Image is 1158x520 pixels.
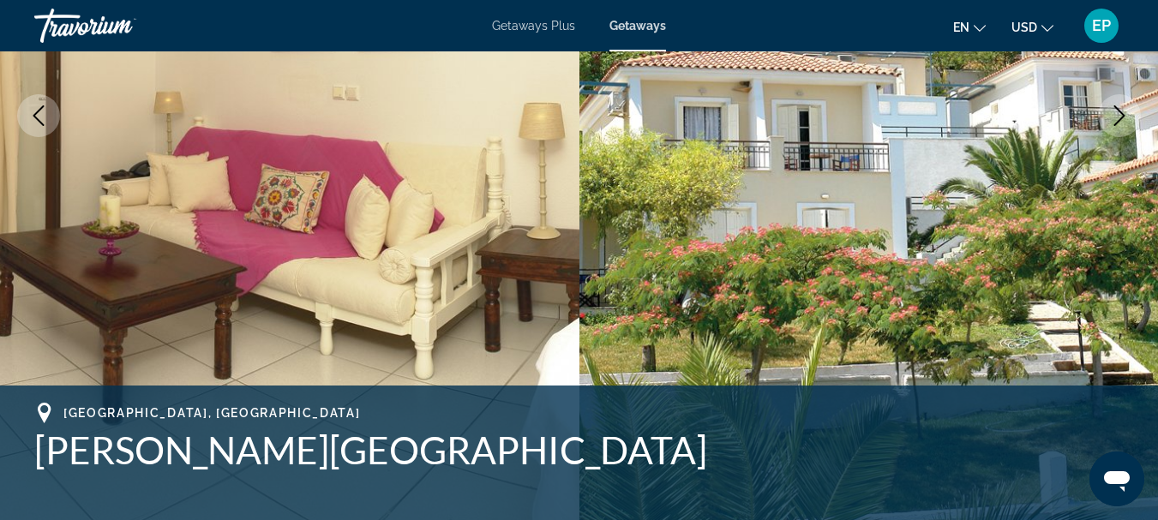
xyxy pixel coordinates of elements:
span: USD [1011,21,1037,34]
span: en [953,21,969,34]
button: Change currency [1011,15,1053,39]
iframe: Buton lansare fereastră mesagerie [1089,451,1144,506]
a: Travorium [34,3,206,48]
button: Change language [953,15,986,39]
button: User Menu [1079,8,1124,44]
h1: [PERSON_NAME][GEOGRAPHIC_DATA] [34,427,1124,472]
a: Getaways [609,19,666,33]
button: Previous image [17,94,60,137]
button: Next image [1098,94,1141,137]
span: EP [1092,17,1111,34]
span: [GEOGRAPHIC_DATA], [GEOGRAPHIC_DATA] [63,406,360,420]
a: Getaways Plus [492,19,575,33]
